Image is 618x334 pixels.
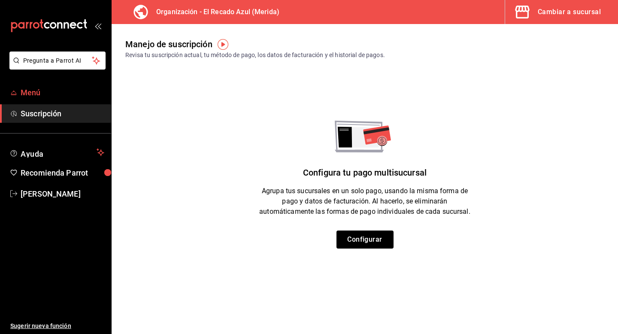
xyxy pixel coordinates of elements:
[23,56,92,65] span: Pregunta a Parrot AI
[125,51,385,60] div: Revisa tu suscripción actual, tu método de pago, los datos de facturación y el historial de pagos.
[303,152,427,186] div: Configura tu pago multisucursal
[21,188,104,200] span: [PERSON_NAME]
[6,62,106,71] a: Pregunta a Parrot AI
[94,22,101,29] button: open_drawer_menu
[336,231,394,249] button: Configurar
[21,87,104,98] span: Menú
[10,322,104,331] span: Sugerir nueva función
[218,39,228,50] img: Tooltip marker
[125,38,212,51] div: Manejo de suscripción
[21,108,104,119] span: Suscripción
[9,52,106,70] button: Pregunta a Parrot AI
[257,186,472,231] div: Agrupa tus sucursales en un solo pago, usando la misma forma de pago y datos de facturación. Al h...
[21,167,104,179] span: Recomienda Parrot
[538,6,601,18] div: Cambiar a sucursal
[149,7,279,17] h3: Organización - El Recado Azul (Merida)
[21,147,93,158] span: Ayuda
